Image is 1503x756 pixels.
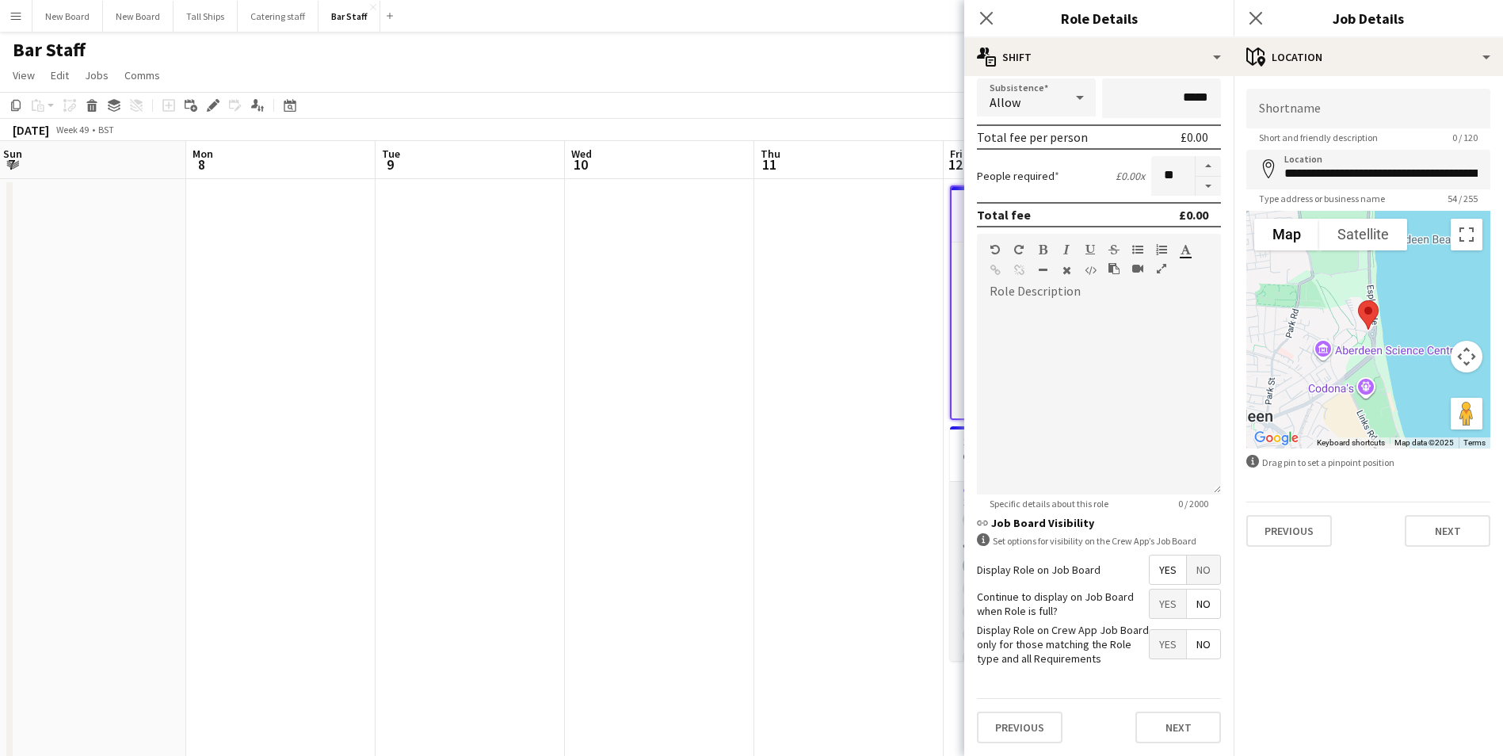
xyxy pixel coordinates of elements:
[1187,630,1220,659] span: No
[1196,177,1221,197] button: Decrease
[1085,264,1096,277] button: HTML Code
[1180,243,1191,256] button: Text Color
[238,1,319,32] button: Catering staff
[1394,438,1454,447] span: Map data ©2025
[32,1,103,32] button: New Board
[977,712,1062,743] button: Previous
[1187,556,1220,584] span: No
[1405,515,1490,547] button: Next
[1234,38,1503,76] div: Location
[1187,590,1220,618] span: No
[1451,398,1482,430] button: Drag Pegman onto the map to open Street View
[1317,437,1385,449] button: Keyboard shortcuts
[977,563,1101,577] label: Display Role on Job Board
[964,38,1234,76] div: Shift
[44,65,75,86] a: Edit
[319,1,380,32] button: Bar Staff
[1234,8,1503,29] h3: Job Details
[950,449,1127,464] h3: Christmas Carvery
[1463,438,1486,447] a: Terms (opens in new tab)
[977,129,1088,145] div: Total fee per person
[952,210,1126,224] h3: Christmas Lunch
[124,68,160,82] span: Comms
[1150,630,1186,659] span: Yes
[964,8,1234,29] h3: Role Details
[1246,193,1398,204] span: Type address or business name
[1108,262,1120,275] button: Paste as plain text
[1254,219,1319,250] button: Show street map
[1246,132,1390,143] span: Short and friendly description
[952,242,1126,733] app-card-role: Bar trained1A5/2011:00-19:00 (8h)[PERSON_NAME][PERSON_NAME][PERSON_NAME][PERSON_NAME][PERSON_NAME]
[1150,590,1186,618] span: Yes
[190,155,213,174] span: 8
[1150,556,1186,584] span: Yes
[963,436,1066,448] span: 17:00-00:30 (7h30m) (Sat)
[6,65,41,86] a: View
[1451,341,1482,372] button: Map camera controls
[761,147,780,161] span: Thu
[85,68,109,82] span: Jobs
[1085,243,1096,256] button: Underline
[948,155,963,174] span: 12
[98,124,114,136] div: BST
[977,516,1221,530] h3: Job Board Visibility
[1061,264,1072,277] button: Clear Formatting
[1451,219,1482,250] button: Toggle fullscreen view
[950,185,1127,420] app-job-card: 11:00-19:00 (8h)5/20Christmas Lunch1 RoleBar trained1A5/2011:00-19:00 (8h)[PERSON_NAME][PERSON_NA...
[1108,243,1120,256] button: Strikethrough
[569,155,592,174] span: 10
[1181,129,1208,145] div: £0.00
[51,68,69,82] span: Edit
[193,147,213,161] span: Mon
[758,155,780,174] span: 11
[118,65,166,86] a: Comms
[1132,243,1143,256] button: Unordered List
[380,155,400,174] span: 9
[13,122,49,138] div: [DATE]
[103,1,174,32] button: New Board
[977,169,1059,183] label: People required
[78,65,115,86] a: Jobs
[950,426,1127,661] app-job-card: 17:00-00:30 (7h30m) (Sat)3/12Christmas Carvery1 RoleBar trained6A3/1217:00-00:30 (7h30m)[PERSON_N...
[977,533,1221,548] div: Set options for visibility on the Crew App’s Job Board
[1246,455,1490,470] div: Drag pin to set a pinpoint position
[1250,428,1303,449] a: Open this area in Google Maps (opens a new window)
[1440,132,1490,143] span: 0 / 120
[1132,262,1143,275] button: Insert video
[990,94,1020,110] span: Allow
[977,590,1149,618] label: Continue to display on Job Board when Role is full?
[1135,712,1221,743] button: Next
[1156,243,1167,256] button: Ordered List
[1250,428,1303,449] img: Google
[1013,243,1024,256] button: Redo
[1435,193,1490,204] span: 54 / 255
[174,1,238,32] button: Tall Ships
[977,623,1149,666] label: Display Role on Crew App Job Board only for those matching the Role type and all Requirements
[1196,156,1221,177] button: Increase
[52,124,92,136] span: Week 49
[1319,219,1407,250] button: Show satellite imagery
[950,147,963,161] span: Fri
[3,147,22,161] span: Sun
[382,147,400,161] span: Tue
[990,243,1001,256] button: Undo
[1037,243,1048,256] button: Bold
[1037,264,1048,277] button: Horizontal Line
[977,498,1121,510] span: Specific details about this role
[977,207,1031,223] div: Total fee
[571,147,592,161] span: Wed
[1246,515,1332,547] button: Previous
[1165,498,1221,510] span: 0 / 2000
[13,38,86,62] h1: Bar Staff
[1156,262,1167,275] button: Fullscreen
[1,155,22,174] span: 7
[13,68,35,82] span: View
[1179,207,1208,223] div: £0.00
[1116,169,1145,183] div: £0.00 x
[1061,243,1072,256] button: Italic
